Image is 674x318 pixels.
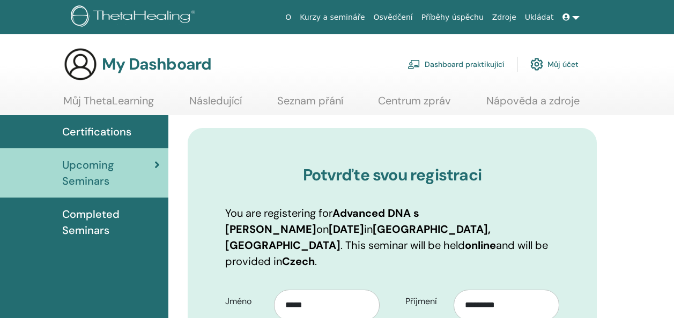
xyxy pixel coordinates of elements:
[547,59,579,69] font: Můj účet
[530,52,579,76] a: Můj účet
[488,7,521,27] a: Zdroje
[62,157,154,189] span: Upcoming Seminars
[282,254,315,268] b: Czech
[417,7,488,27] a: Příběhy úspěchu
[369,7,417,27] a: Osvědčení
[71,5,199,29] img: logo.png
[329,222,364,236] b: [DATE]
[225,165,559,185] h3: Potvrďte svou registraci
[225,205,559,269] p: You are registering for on in . This seminar will be held and will be provided in .
[62,124,131,140] span: Certifications
[465,238,496,252] b: online
[378,94,451,115] a: Centrum zpráv
[408,59,420,69] img: chalkboard-teacher.svg
[425,59,504,69] font: Dashboard praktikující
[530,55,543,73] img: cog.svg
[295,7,369,27] a: Kurzy a semináře
[486,94,580,115] a: Nápověda a zdroje
[408,52,504,76] a: Dashboard praktikující
[397,291,454,312] label: Příjmení
[63,94,154,115] a: Můj ThetaLearning
[63,47,98,81] img: generic-user-icon.jpg
[189,94,242,115] a: Následující
[217,291,274,312] label: Jméno
[277,94,343,115] a: Seznam přání
[102,55,211,74] h3: My Dashboard
[521,7,558,27] a: Ukládat
[281,7,295,27] a: O
[62,206,160,238] span: Completed Seminars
